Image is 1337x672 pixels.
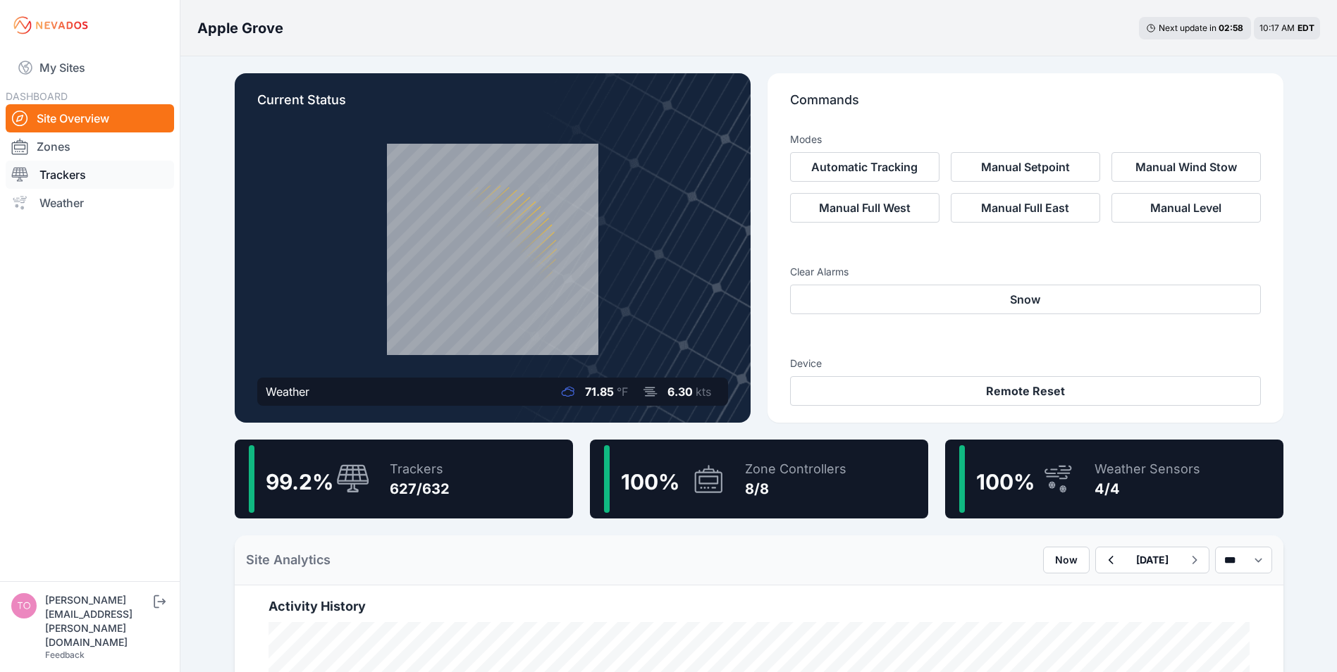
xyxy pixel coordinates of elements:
[696,385,711,399] span: kts
[745,479,846,499] div: 8/8
[197,18,283,38] h3: Apple Grove
[266,469,333,494] span: 99.2 %
[6,90,68,102] span: DASHBOARD
[45,649,85,660] a: Feedback
[1159,23,1216,33] span: Next update in
[266,383,309,400] div: Weather
[1111,193,1261,223] button: Manual Level
[790,90,1261,121] p: Commands
[197,10,283,46] nav: Breadcrumb
[790,356,1261,371] h3: Device
[790,265,1261,279] h3: Clear Alarms
[585,385,614,399] span: 71.85
[1111,152,1261,182] button: Manual Wind Stow
[235,440,573,518] a: 99.2%Trackers627/632
[945,440,1283,518] a: 100%Weather Sensors4/4
[976,469,1035,494] span: 100 %
[6,51,174,85] a: My Sites
[1298,23,1314,33] span: EDT
[6,189,174,217] a: Weather
[951,152,1100,182] button: Manual Setpoint
[1259,23,1295,33] span: 10:17 AM
[11,14,90,37] img: Nevados
[246,550,331,570] h2: Site Analytics
[6,161,174,189] a: Trackers
[590,440,928,518] a: 100%Zone Controllers8/8
[667,385,693,399] span: 6.30
[790,285,1261,314] button: Snow
[390,459,450,479] div: Trackers
[790,193,939,223] button: Manual Full West
[1095,459,1200,479] div: Weather Sensors
[1043,547,1090,573] button: Now
[269,597,1250,616] h2: Activity History
[1125,547,1180,573] button: [DATE]
[11,593,37,618] img: tomasz.barcz@energix-group.com
[257,90,728,121] p: Current Status
[45,593,151,649] div: [PERSON_NAME][EMAIL_ADDRESS][PERSON_NAME][DOMAIN_NAME]
[617,385,628,399] span: °F
[390,479,450,499] div: 627/632
[790,376,1261,406] button: Remote Reset
[1095,479,1200,499] div: 4/4
[6,104,174,132] a: Site Overview
[6,132,174,161] a: Zones
[951,193,1100,223] button: Manual Full East
[790,132,822,147] h3: Modes
[621,469,679,494] span: 100 %
[745,459,846,479] div: Zone Controllers
[1219,23,1244,34] div: 02 : 58
[790,152,939,182] button: Automatic Tracking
